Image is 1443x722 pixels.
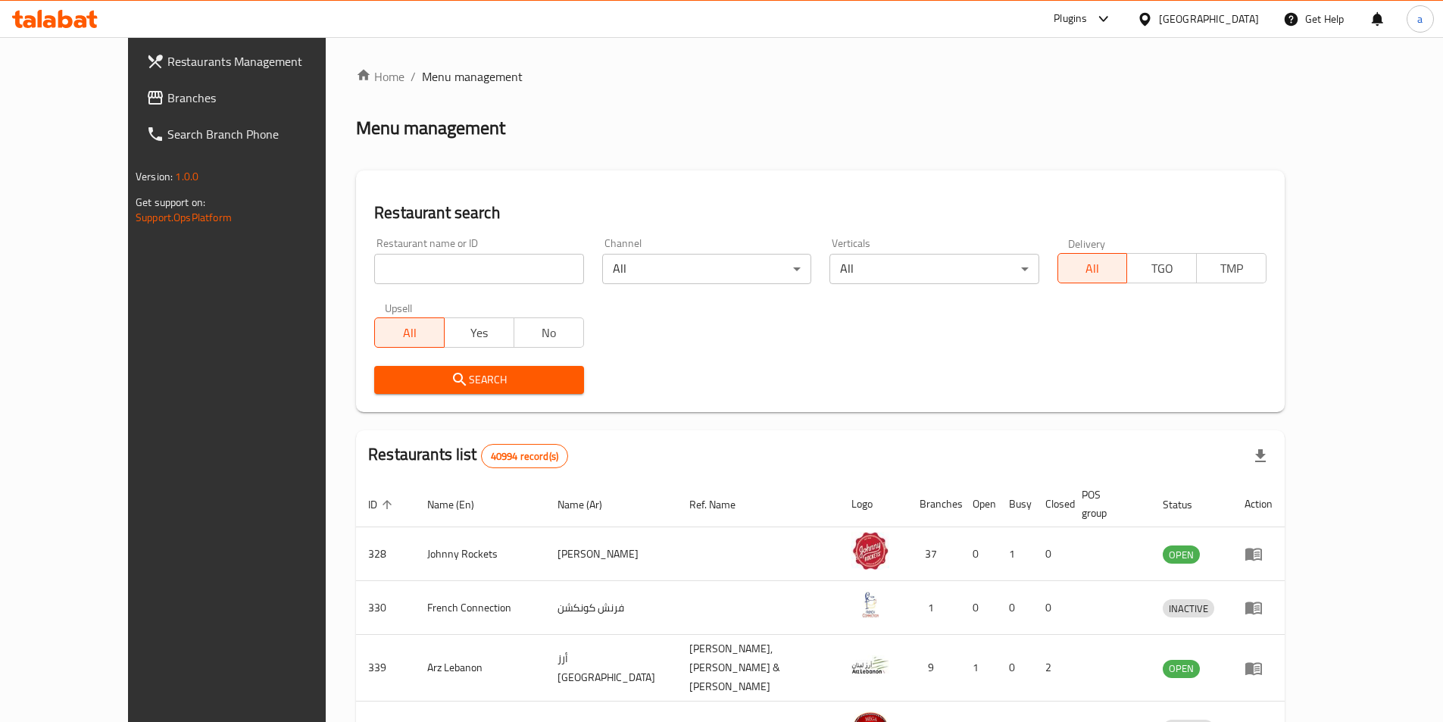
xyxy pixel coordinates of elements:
div: Menu [1245,659,1273,677]
span: POS group [1082,486,1132,522]
span: Menu management [422,67,523,86]
span: Version: [136,167,173,186]
div: INACTIVE [1163,599,1214,617]
span: OPEN [1163,546,1200,564]
span: TMP [1203,258,1260,280]
td: 9 [907,635,960,702]
th: Branches [907,481,960,527]
button: Search [374,366,583,394]
button: No [514,317,584,348]
span: Status [1163,495,1212,514]
h2: Menu management [356,116,505,140]
span: ID [368,495,397,514]
td: 1 [960,635,997,702]
th: Action [1232,481,1285,527]
span: No [520,322,578,344]
button: Yes [444,317,514,348]
td: [PERSON_NAME],[PERSON_NAME] & [PERSON_NAME] [677,635,840,702]
div: All [829,254,1039,284]
img: Johnny Rockets [851,532,889,570]
div: Menu [1245,545,1273,563]
td: 339 [356,635,415,702]
a: Support.OpsPlatform [136,208,232,227]
td: 37 [907,527,960,581]
div: Menu [1245,599,1273,617]
div: [GEOGRAPHIC_DATA] [1159,11,1259,27]
td: 330 [356,581,415,635]
span: Name (En) [427,495,494,514]
td: 1 [907,581,960,635]
button: All [374,317,445,348]
button: TMP [1196,253,1267,283]
div: Export file [1242,438,1279,474]
td: 0 [1033,581,1070,635]
span: All [1064,258,1122,280]
img: French Connection [851,586,889,624]
td: 328 [356,527,415,581]
span: 40994 record(s) [482,449,567,464]
th: Open [960,481,997,527]
td: Johnny Rockets [415,527,545,581]
th: Busy [997,481,1033,527]
div: OPEN [1163,660,1200,678]
a: Search Branch Phone [134,116,369,152]
a: Branches [134,80,369,116]
span: TGO [1133,258,1191,280]
h2: Restaurants list [368,443,568,468]
th: Closed [1033,481,1070,527]
button: TGO [1126,253,1197,283]
a: Restaurants Management [134,43,369,80]
div: Total records count [481,444,568,468]
span: Restaurants Management [167,52,357,70]
td: 0 [997,635,1033,702]
span: Get support on: [136,192,205,212]
div: Plugins [1054,10,1087,28]
td: 0 [960,527,997,581]
span: Branches [167,89,357,107]
img: Arz Lebanon [851,646,889,684]
span: Name (Ar) [558,495,622,514]
span: Yes [451,322,508,344]
a: Home [356,67,404,86]
td: فرنش كونكشن [545,581,677,635]
td: 0 [960,581,997,635]
th: Logo [839,481,907,527]
button: All [1057,253,1128,283]
span: a [1417,11,1423,27]
span: Search Branch Phone [167,125,357,143]
span: INACTIVE [1163,600,1214,617]
td: Arz Lebanon [415,635,545,702]
li: / [411,67,416,86]
td: 1 [997,527,1033,581]
td: أرز [GEOGRAPHIC_DATA] [545,635,677,702]
td: [PERSON_NAME] [545,527,677,581]
div: All [602,254,811,284]
td: 0 [997,581,1033,635]
span: Search [386,370,571,389]
label: Delivery [1068,238,1106,248]
span: All [381,322,439,344]
td: 2 [1033,635,1070,702]
nav: breadcrumb [356,67,1285,86]
h2: Restaurant search [374,202,1267,224]
span: 1.0.0 [175,167,198,186]
span: Ref. Name [689,495,755,514]
td: 0 [1033,527,1070,581]
input: Search for restaurant name or ID.. [374,254,583,284]
label: Upsell [385,302,413,313]
td: French Connection [415,581,545,635]
span: OPEN [1163,660,1200,677]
